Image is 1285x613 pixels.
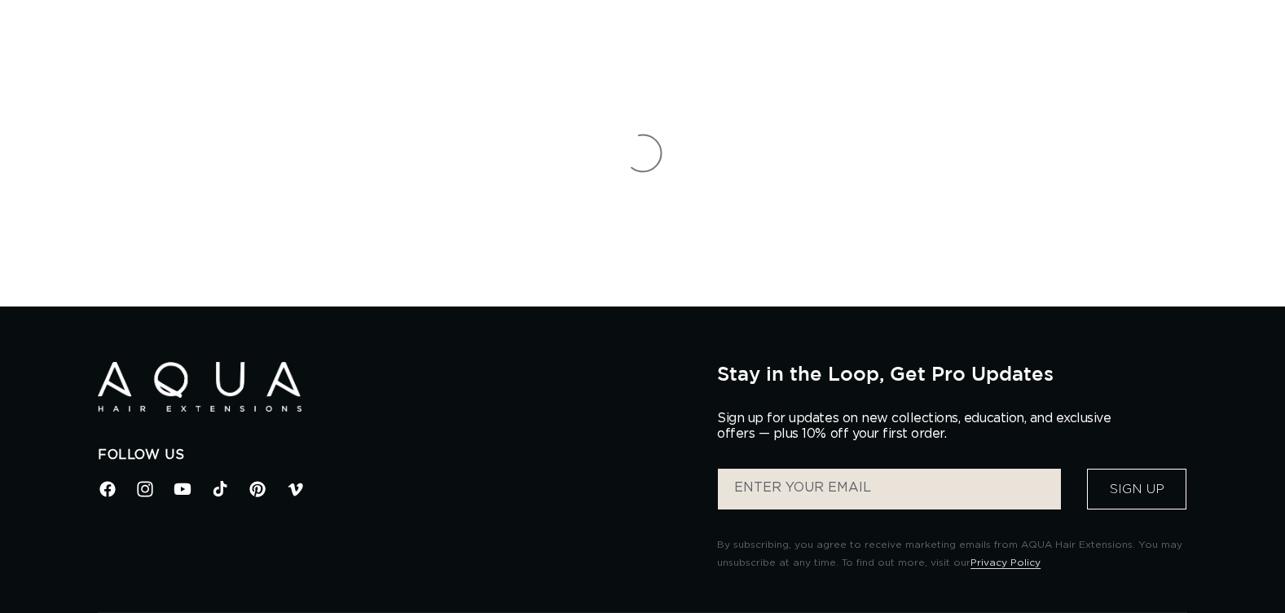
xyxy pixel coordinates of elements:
img: Aqua Hair Extensions [98,362,301,412]
input: ENTER YOUR EMAIL [718,469,1061,509]
p: By subscribing, you agree to receive marketing emails from AQUA Hair Extensions. You may unsubscr... [717,536,1187,571]
h2: Follow Us [98,447,693,464]
a: Privacy Policy [970,558,1041,567]
p: Sign up for updates on new collections, education, and exclusive offers — plus 10% off your first... [717,411,1124,442]
button: Sign Up [1087,469,1186,509]
h2: Stay in the Loop, Get Pro Updates [717,362,1187,385]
